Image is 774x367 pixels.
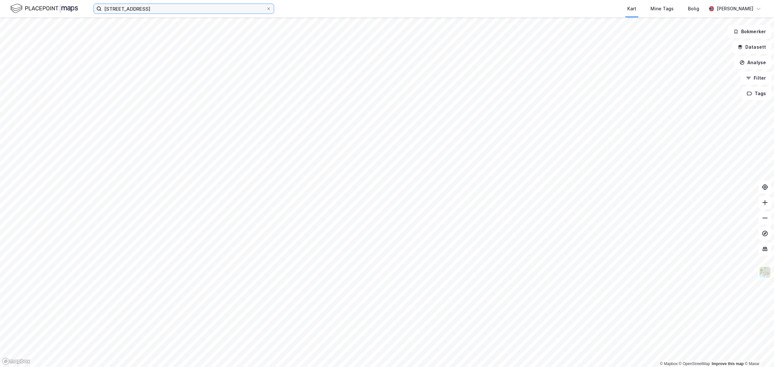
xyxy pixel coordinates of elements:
[732,41,771,54] button: Datasett
[740,72,771,84] button: Filter
[759,266,771,278] img: Z
[734,56,771,69] button: Analyse
[660,362,678,366] a: Mapbox
[717,5,753,13] div: [PERSON_NAME]
[102,4,266,14] input: Søk på adresse, matrikkel, gårdeiere, leietakere eller personer
[2,358,30,365] a: Mapbox homepage
[627,5,636,13] div: Kart
[728,25,771,38] button: Bokmerker
[10,3,78,14] img: logo.f888ab2527a4732fd821a326f86c7f29.svg
[741,87,771,100] button: Tags
[650,5,674,13] div: Mine Tags
[742,336,774,367] iframe: Chat Widget
[688,5,699,13] div: Bolig
[679,362,710,366] a: OpenStreetMap
[712,362,744,366] a: Improve this map
[742,336,774,367] div: Kontrollprogram for chat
